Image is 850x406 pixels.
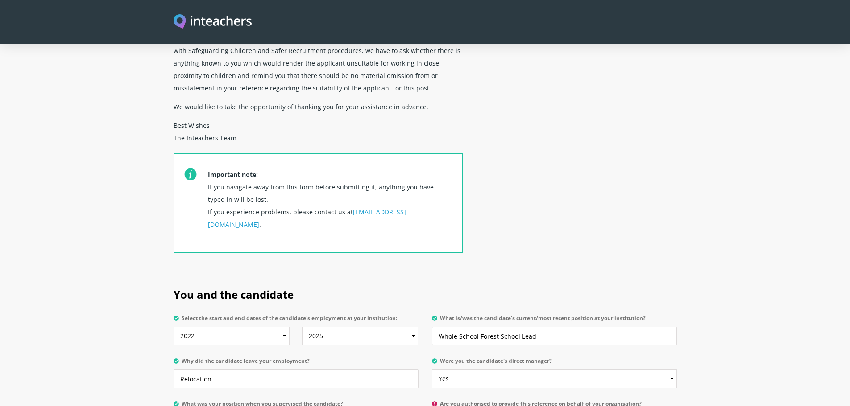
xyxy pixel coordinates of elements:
[174,358,419,369] label: Why did the candidate leave your employment?
[208,170,258,179] strong: Important note:
[174,97,463,116] p: We would like to take the opportunity of thanking you for your assistance in advance.
[174,16,463,97] p: We trust you will understand that in order to take all reasonable steps to provide for the securi...
[432,358,677,369] label: Were you the candidate's direct manager?
[174,14,252,30] img: Inteachers
[174,315,419,327] label: Select the start and end dates of the candidate's employment at your institution:
[174,287,294,302] span: You and the candidate
[208,165,452,252] p: If you navigate away from this form before submitting it, anything you have typed in will be lost...
[174,14,252,30] a: Visit this site's homepage
[432,315,677,327] label: What is/was the candidate's current/most recent position at your institution?
[174,116,463,153] p: Best Wishes The Inteachers Team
